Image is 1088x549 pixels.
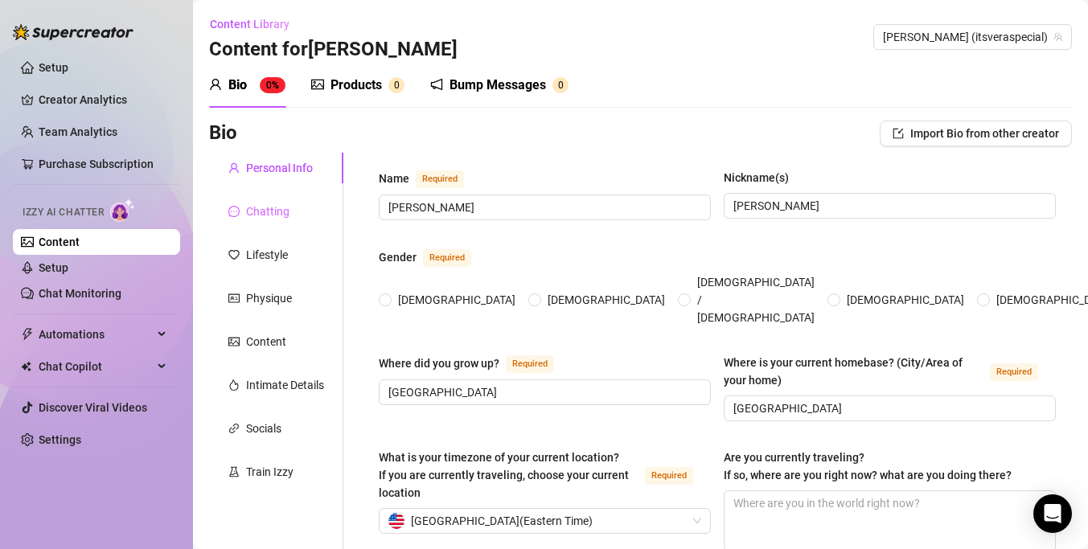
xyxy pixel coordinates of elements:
[990,363,1038,381] span: Required
[691,273,821,326] span: [DEMOGRAPHIC_DATA] / [DEMOGRAPHIC_DATA]
[228,249,240,260] span: heart
[228,466,240,477] span: experiment
[246,463,294,481] div: Train Izzy
[893,128,904,139] span: import
[39,354,153,379] span: Chat Copilot
[246,376,324,394] div: Intimate Details
[246,203,289,220] div: Chatting
[246,159,313,177] div: Personal Info
[724,169,800,186] label: Nickname(s)
[724,169,789,186] div: Nickname(s)
[21,361,31,372] img: Chat Copilot
[880,121,1072,146] button: Import Bio from other creator
[430,78,443,91] span: notification
[506,355,554,373] span: Required
[39,87,167,113] a: Creator Analytics
[23,205,104,220] span: Izzy AI Chatter
[21,328,34,341] span: thunderbolt
[388,199,698,216] input: Name
[379,248,417,266] div: Gender
[110,199,135,222] img: AI Chatter
[379,354,499,372] div: Where did you grow up?
[388,383,698,401] input: Where did you grow up?
[724,451,1012,481] span: Are you currently traveling? If so, where are you right now? what are you doing there?
[1033,494,1072,533] div: Open Intercom Messenger
[1053,32,1063,42] span: team
[228,293,240,304] span: idcard
[910,127,1059,140] span: Import Bio from other creator
[883,25,1062,49] span: Vera (itsveraspecial)
[39,61,68,74] a: Setup
[311,78,324,91] span: picture
[39,322,153,347] span: Automations
[724,354,1056,389] label: Where is your current homebase? (City/Area of your home)
[39,401,147,414] a: Discover Viral Videos
[388,513,404,529] img: us
[388,77,404,93] sup: 0
[210,18,289,31] span: Content Library
[228,423,240,434] span: link
[423,249,471,267] span: Required
[379,354,572,373] label: Where did you grow up?
[228,162,240,174] span: user
[246,333,286,350] div: Content
[260,77,285,93] sup: 0%
[246,420,281,437] div: Socials
[13,24,133,40] img: logo-BBDzfeDw.svg
[246,246,288,264] div: Lifestyle
[392,291,522,309] span: [DEMOGRAPHIC_DATA]
[246,289,292,307] div: Physique
[209,37,458,63] h3: Content for [PERSON_NAME]
[39,158,154,170] a: Purchase Subscription
[228,336,240,347] span: picture
[379,248,489,267] label: Gender
[379,169,482,188] label: Name
[39,433,81,446] a: Settings
[39,287,121,300] a: Chat Monitoring
[379,451,629,499] span: What is your timezone of your current location? If you are currently traveling, choose your curre...
[411,509,593,533] span: [GEOGRAPHIC_DATA] ( Eastern Time )
[450,76,546,95] div: Bump Messages
[228,379,240,391] span: fire
[39,125,117,138] a: Team Analytics
[228,206,240,217] span: message
[209,78,222,91] span: user
[840,291,971,309] span: [DEMOGRAPHIC_DATA]
[331,76,382,95] div: Products
[733,197,1043,215] input: Nickname(s)
[209,11,302,37] button: Content Library
[645,467,693,485] span: Required
[228,76,247,95] div: Bio
[39,236,80,248] a: Content
[379,170,409,187] div: Name
[39,261,68,274] a: Setup
[541,291,671,309] span: [DEMOGRAPHIC_DATA]
[209,121,237,146] h3: Bio
[724,354,983,389] div: Where is your current homebase? (City/Area of your home)
[552,77,569,93] sup: 0
[733,399,1043,417] input: Where is your current homebase? (City/Area of your home)
[416,170,464,188] span: Required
